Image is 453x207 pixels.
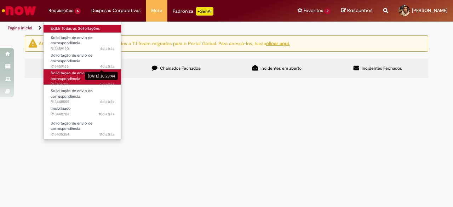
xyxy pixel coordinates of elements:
a: Aberto R13440722 : Imobilizado [44,105,121,118]
span: Solicitação de envio de correspondência [51,35,92,46]
time: 22/08/2025 16:13:17 [99,111,114,117]
span: R13456321 [51,81,114,87]
a: Rascunhos [341,7,373,14]
ng-bind-html: Atenção: alguns chamados relacionados a T.I foram migrados para o Portal Global. Para acessá-los,... [39,40,290,46]
span: 10d atrás [99,111,114,117]
span: Incidentes em aberto [260,65,302,71]
span: Solicitação de envio de correspondência [51,70,92,81]
span: 2 [325,8,331,14]
a: clicar aqui. [266,40,290,46]
span: R13459190 [51,46,114,52]
span: 4d atrás [100,64,114,69]
span: Favoritos [304,7,323,14]
span: 6 [75,8,81,14]
span: Solicitação de envio de correspondência [51,88,92,99]
time: 21/08/2025 10:30:58 [99,132,114,137]
a: Exibir Todas as Solicitações [44,25,121,33]
span: R13459166 [51,64,114,69]
span: 6d atrás [100,99,114,104]
p: +GenAi [196,7,213,16]
span: R13440722 [51,111,114,117]
a: Aberto R13435354 : Solicitação de envio de correspondência [44,120,121,135]
span: Requisições [48,7,73,14]
time: 28/08/2025 09:45:12 [100,81,114,87]
a: Aberto R13459166 : Solicitação de envio de correspondência [44,52,121,67]
span: Solicitação de envio de correspondência [51,53,92,64]
span: R13448555 [51,99,114,105]
ul: Trilhas de página [5,22,297,35]
span: R13435354 [51,132,114,137]
span: Incidentes Fechados [362,65,402,71]
ul: Requisições [43,21,121,139]
span: Chamados Fechados [160,65,200,71]
span: [PERSON_NAME] [412,7,448,13]
span: Solicitação de envio de correspondência [51,121,92,132]
span: Imobilizado [51,106,71,111]
span: Rascunhos [347,7,373,14]
time: 28/08/2025 16:32:54 [100,46,114,51]
a: Aberto R13459190 : Solicitação de envio de correspondência [44,34,121,49]
a: Aberto R13448555 : Solicitação de envio de correspondência [44,87,121,102]
span: More [151,7,162,14]
span: 5d atrás [100,81,114,87]
time: 26/08/2025 14:12:15 [100,99,114,104]
a: Aberto R13456321 : Solicitação de envio de correspondência [44,69,121,85]
img: ServiceNow [1,4,37,18]
span: 11d atrás [99,132,114,137]
a: Página inicial [8,25,32,31]
div: [DATE] 16:29:44 [85,72,118,80]
span: 4d atrás [100,46,114,51]
span: Despesas Corporativas [91,7,141,14]
div: Padroniza [173,7,213,16]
